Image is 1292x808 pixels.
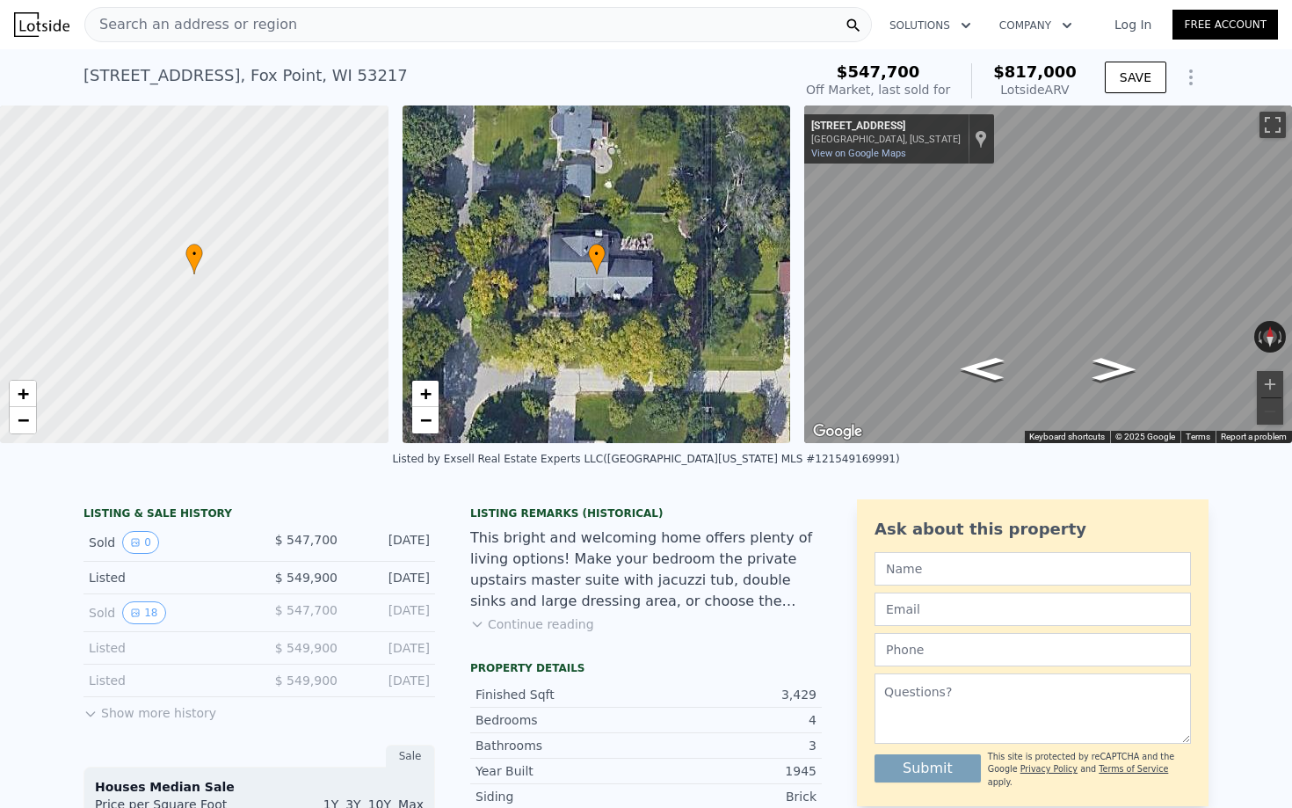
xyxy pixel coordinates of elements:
[1020,764,1078,774] a: Privacy Policy
[95,778,424,796] div: Houses Median Sale
[1186,432,1210,441] a: Terms
[875,754,981,783] button: Submit
[1257,371,1283,397] button: Zoom in
[89,639,245,657] div: Listed
[1254,321,1264,353] button: Rotate counterclockwise
[275,673,338,688] span: $ 549,900
[875,593,1191,626] input: Email
[412,407,439,433] a: Zoom out
[875,633,1191,666] input: Phone
[993,62,1077,81] span: $817,000
[275,533,338,547] span: $ 547,700
[646,788,817,805] div: Brick
[1257,398,1283,425] button: Zoom out
[352,569,430,586] div: [DATE]
[1172,10,1278,40] a: Free Account
[1259,112,1286,138] button: Toggle fullscreen view
[475,686,646,703] div: Finished Sqft
[352,531,430,554] div: [DATE]
[122,531,159,554] button: View historical data
[185,246,203,262] span: •
[1093,16,1172,33] a: Log In
[809,420,867,443] a: Open this area in Google Maps (opens a new window)
[10,407,36,433] a: Zoom out
[942,352,1022,385] path: Go West, E Fox Ln
[646,762,817,780] div: 1945
[122,601,165,624] button: View historical data
[85,14,297,35] span: Search an address or region
[470,615,594,633] button: Continue reading
[875,517,1191,542] div: Ask about this property
[419,409,431,431] span: −
[392,453,899,465] div: Listed by Exsell Real Estate Experts LLC ([GEOGRAPHIC_DATA][US_STATE] MLS #121549169991)
[475,762,646,780] div: Year Built
[275,641,338,655] span: $ 549,900
[386,745,435,768] div: Sale
[1221,432,1287,441] a: Report a problem
[83,697,216,722] button: Show more history
[985,10,1086,41] button: Company
[475,737,646,754] div: Bathrooms
[993,81,1077,98] div: Lotside ARV
[1105,62,1166,93] button: SAVE
[470,528,822,612] div: This bright and welcoming home offers plenty of living options! Make your bedroom the private ups...
[10,381,36,407] a: Zoom in
[185,244,203,274] div: •
[1074,353,1154,386] path: Go East, E Fox Ln
[811,134,961,145] div: [GEOGRAPHIC_DATA], [US_STATE]
[646,686,817,703] div: 3,429
[419,382,431,404] span: +
[89,601,245,624] div: Sold
[275,603,338,617] span: $ 547,700
[875,10,985,41] button: Solutions
[83,63,408,88] div: [STREET_ADDRESS] , Fox Point , WI 53217
[837,62,920,81] span: $547,700
[18,409,29,431] span: −
[811,120,961,134] div: [STREET_ADDRESS]
[352,601,430,624] div: [DATE]
[83,506,435,524] div: LISTING & SALE HISTORY
[806,81,950,98] div: Off Market, last sold for
[875,552,1191,586] input: Name
[89,569,245,586] div: Listed
[89,672,245,689] div: Listed
[988,751,1191,789] div: This site is protected by reCAPTCHA and the Google and apply.
[89,531,245,554] div: Sold
[809,420,867,443] img: Google
[1029,431,1105,443] button: Keyboard shortcuts
[804,106,1292,443] div: Street View
[412,381,439,407] a: Zoom in
[18,382,29,404] span: +
[352,639,430,657] div: [DATE]
[352,672,430,689] div: [DATE]
[811,148,906,159] a: View on Google Maps
[275,571,338,585] span: $ 549,900
[588,244,606,274] div: •
[14,12,69,37] img: Lotside
[475,711,646,729] div: Bedrooms
[646,737,817,754] div: 3
[1277,321,1287,353] button: Rotate clockwise
[975,129,987,149] a: Show location on map
[1099,764,1168,774] a: Terms of Service
[804,106,1292,443] div: Map
[646,711,817,729] div: 4
[1115,432,1175,441] span: © 2025 Google
[588,246,606,262] span: •
[475,788,646,805] div: Siding
[470,506,822,520] div: Listing Remarks (Historical)
[1263,321,1276,353] button: Reset the view
[470,661,822,675] div: Property details
[1173,60,1209,95] button: Show Options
